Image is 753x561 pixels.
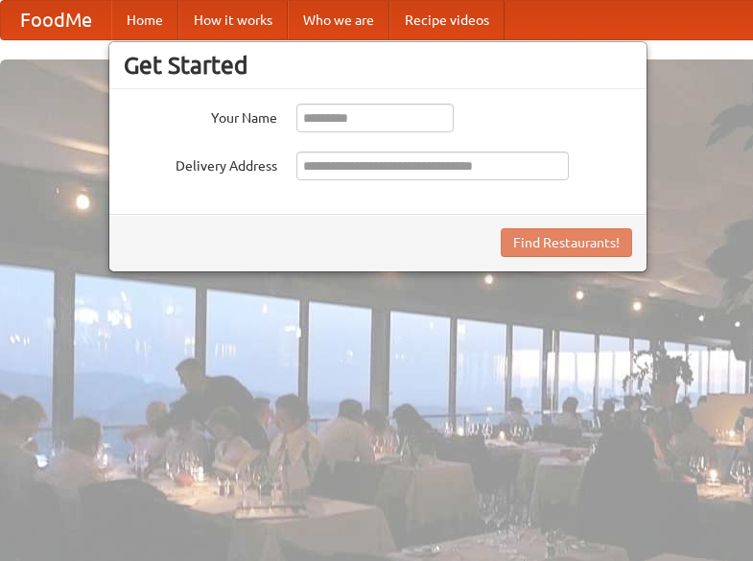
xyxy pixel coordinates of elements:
[389,1,505,39] a: Recipe videos
[1,1,111,39] a: FoodMe
[501,228,632,257] button: Find Restaurants!
[124,152,277,175] label: Delivery Address
[178,1,288,39] a: How it works
[124,104,277,128] label: Your Name
[124,51,632,80] h3: Get Started
[111,1,178,39] a: Home
[288,1,389,39] a: Who we are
